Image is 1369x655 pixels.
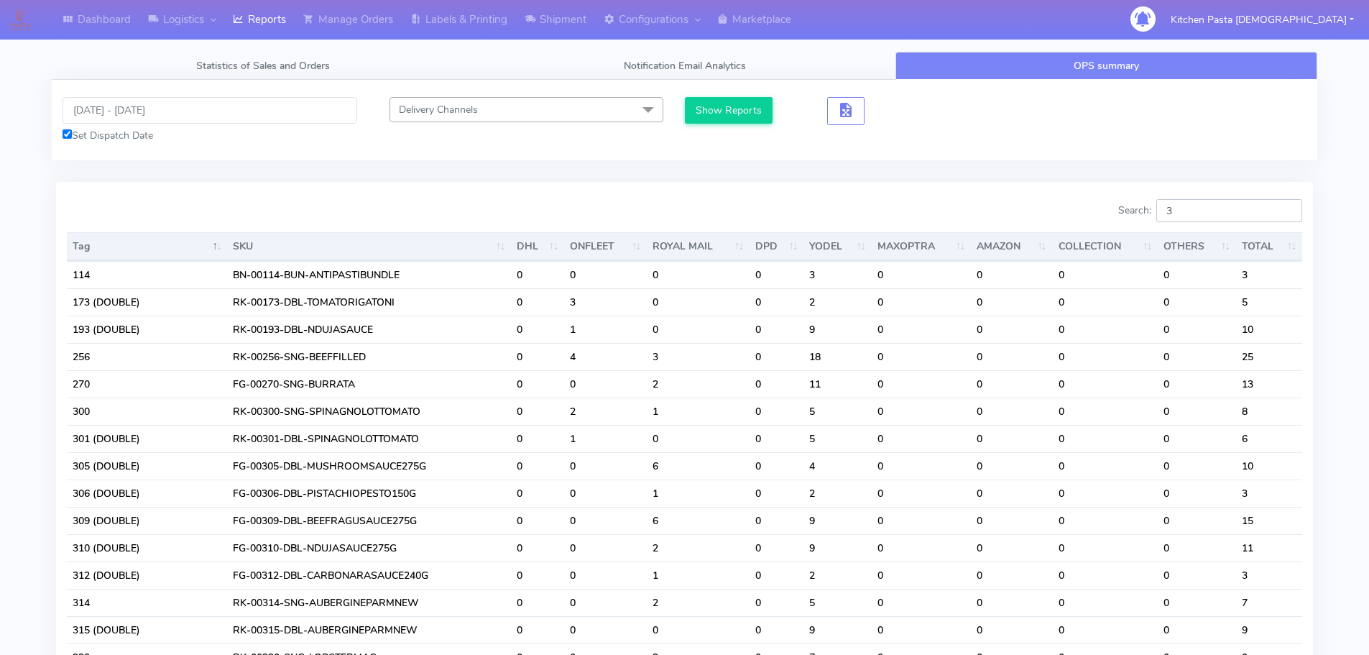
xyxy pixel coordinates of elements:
td: 0 [1053,562,1158,589]
ul: Tabs [52,52,1317,80]
td: 0 [872,288,971,316]
td: 0 [1158,507,1236,534]
td: 312 (DOUBLE) [67,562,227,589]
input: Search: [1156,199,1302,222]
td: 0 [1053,316,1158,343]
div: Set Dispatch Date [63,128,357,143]
td: 0 [971,507,1053,534]
td: FG-00306-DBL-PISTACHIOPESTO150G [227,480,511,507]
td: 0 [750,261,803,288]
button: Show Reports [685,97,773,124]
td: RK-00256-SNG-BEEFFILLED [227,343,511,370]
td: FG-00312-DBL-CARBONARASAUCE240G [227,562,511,589]
td: 0 [511,562,564,589]
td: 305 (DOUBLE) [67,452,227,480]
td: 2 [647,370,750,398]
td: 0 [750,452,803,480]
td: 3 [803,261,872,288]
td: 0 [750,316,803,343]
td: 11 [803,370,872,398]
td: 0 [647,316,750,343]
td: 3 [1236,480,1302,507]
td: 0 [971,398,1053,425]
td: 1 [564,425,647,452]
td: 0 [1158,534,1236,562]
td: 0 [1053,343,1158,370]
td: RK-00300-SNG-SPINAGNOLOTTOMATO [227,398,511,425]
td: 0 [564,616,647,643]
td: 0 [1053,398,1158,425]
td: RK-00173-DBL-TOMATORIGATONI [227,288,511,316]
span: Statistics of Sales and Orders [196,59,330,73]
td: 0 [872,534,971,562]
td: RK-00301-DBL-SPINAGNOLOTTOMATO [227,425,511,452]
td: 0 [872,562,971,589]
td: 0 [1158,562,1236,589]
td: 2 [803,480,872,507]
td: 0 [564,261,647,288]
td: 0 [750,589,803,616]
button: Kitchen Pasta [DEMOGRAPHIC_DATA] [1160,5,1365,35]
td: 1 [647,480,750,507]
td: 6 [647,507,750,534]
td: 0 [971,425,1053,452]
th: MAXOPTRA : activate to sort column ascending [872,232,971,261]
td: 270 [67,370,227,398]
td: FG-00270-SNG-BURRATA [227,370,511,398]
td: 9 [803,616,872,643]
th: DPD : activate to sort column ascending [750,232,803,261]
td: 0 [1053,507,1158,534]
td: 0 [872,452,971,480]
td: 0 [750,480,803,507]
td: 0 [1053,480,1158,507]
td: RK-00315-DBL-AUBERGINEPARMNEW [227,616,511,643]
td: 2 [647,534,750,562]
th: YODEL : activate to sort column ascending [803,232,872,261]
th: Tag: activate to sort column descending [67,232,227,261]
td: FG-00309-DBL-BEEFRAGUSAUCE275G [227,507,511,534]
td: 0 [1158,288,1236,316]
td: 9 [803,316,872,343]
td: FG-00305-DBL-MUSHROOMSAUCE275G [227,452,511,480]
td: 0 [1053,616,1158,643]
td: 5 [803,425,872,452]
td: 0 [511,316,564,343]
td: 11 [1236,534,1302,562]
td: 13 [1236,370,1302,398]
td: 0 [1053,534,1158,562]
td: 0 [971,534,1053,562]
td: 0 [1158,370,1236,398]
td: 314 [67,589,227,616]
td: 2 [564,398,647,425]
td: 9 [803,534,872,562]
td: 0 [564,534,647,562]
th: AMAZON : activate to sort column ascending [971,232,1053,261]
td: 0 [750,343,803,370]
td: 0 [511,589,564,616]
td: 5 [1236,288,1302,316]
span: OPS summary [1074,59,1139,73]
td: 8 [1236,398,1302,425]
td: 0 [564,370,647,398]
td: 0 [872,616,971,643]
td: 0 [872,316,971,343]
td: 256 [67,343,227,370]
td: 0 [1158,398,1236,425]
td: 0 [1053,261,1158,288]
td: 0 [971,589,1053,616]
td: 6 [647,452,750,480]
td: 114 [67,261,227,288]
td: 0 [750,425,803,452]
td: 4 [564,343,647,370]
td: 1 [647,398,750,425]
td: 25 [1236,343,1302,370]
td: 300 [67,398,227,425]
td: 0 [971,480,1053,507]
span: Notification Email Analytics [624,59,746,73]
td: 0 [971,562,1053,589]
td: 306 (DOUBLE) [67,480,227,507]
th: DHL : activate to sort column ascending [511,232,564,261]
td: 6 [1236,425,1302,452]
td: 0 [647,616,750,643]
td: 2 [803,288,872,316]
